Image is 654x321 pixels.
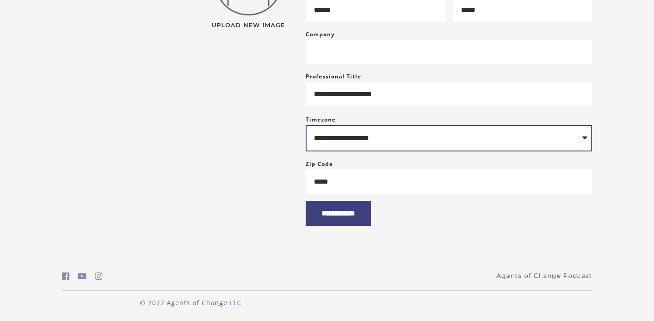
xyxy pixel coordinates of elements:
[306,159,333,170] label: Zip Code
[95,272,103,281] i: https://www.instagram.com/agentsofchangeprep/ (Open in a new window)
[306,29,335,40] label: Company
[78,270,87,283] a: https://www.youtube.com/c/AgentsofChangeTestPrepbyMeaganMitchell (Open in a new window)
[62,298,320,307] p: © 2022 Agents of Change LLC
[306,116,336,123] label: Timezone
[62,270,69,283] a: https://www.facebook.com/groups/aswbtestprep (Open in a new window)
[496,271,592,281] a: Agents of Change Podcast
[205,23,291,29] span: Upload New Image
[306,71,361,82] label: Professional Title
[95,270,103,283] a: https://www.instagram.com/agentsofchangeprep/ (Open in a new window)
[62,272,69,281] i: https://www.facebook.com/groups/aswbtestprep (Open in a new window)
[78,272,87,281] i: https://www.youtube.com/c/AgentsofChangeTestPrepbyMeaganMitchell (Open in a new window)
